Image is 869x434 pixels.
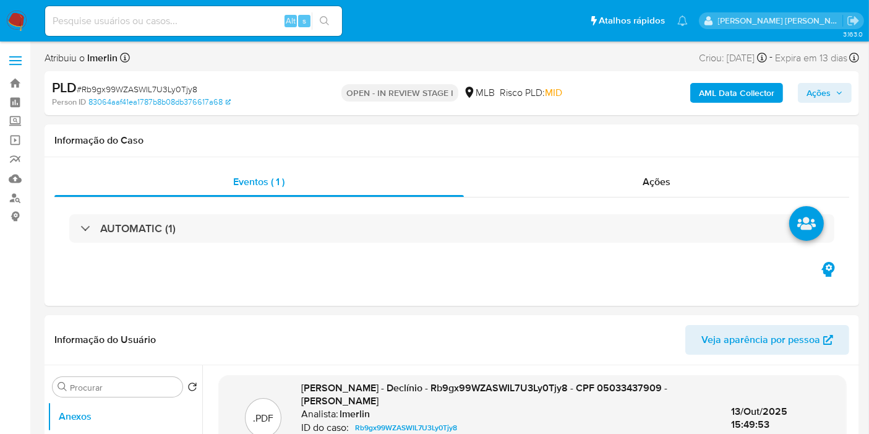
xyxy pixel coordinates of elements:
button: AML Data Collector [690,83,783,103]
button: Anexos [48,402,202,432]
p: leticia.merlin@mercadolivre.com [718,15,843,27]
div: Criou: [DATE] [699,50,767,66]
button: search-icon [312,12,337,30]
div: MLB [463,86,495,100]
input: Pesquise usuários ou casos... [45,13,342,29]
span: - [769,50,773,66]
span: MID [545,85,562,100]
h1: Informação do Usuário [54,334,156,346]
span: Atalhos rápidos [599,14,665,27]
b: lmerlin [85,51,118,65]
button: Procurar [58,382,67,392]
button: Retornar ao pedido padrão [187,382,197,396]
b: Person ID [52,97,86,108]
span: Risco PLD: [500,86,562,100]
span: Ações [643,175,670,189]
h3: AUTOMATIC (1) [100,222,176,235]
span: Eventos ( 1 ) [233,175,285,189]
span: Expira em 13 dias [775,51,847,65]
p: ID do caso: [301,422,349,434]
span: 13/Out/2025 15:49:53 [731,404,787,432]
p: OPEN - IN REVIEW STAGE I [341,84,458,102]
span: Ações [807,83,831,103]
span: s [302,15,306,27]
span: Alt [286,15,296,27]
p: Analista: [301,408,338,420]
span: Veja aparência por pessoa [701,325,820,355]
input: Procurar [70,382,178,393]
a: 83064aaf41ea1787b8b08db376617a68 [88,97,231,108]
div: AUTOMATIC (1) [69,214,834,243]
button: Ações [798,83,852,103]
h1: Informação do Caso [54,134,849,147]
span: Atribuiu o [45,51,118,65]
h6: lmerlin [340,408,370,420]
span: # Rb9gx99WZASWIL7U3Ly0Tjy8 [77,83,197,95]
b: AML Data Collector [699,83,774,103]
p: .PDF [253,412,273,425]
button: Veja aparência por pessoa [685,325,849,355]
a: Sair [847,14,860,27]
span: [PERSON_NAME] - Declínio - Rb9gx99WZASWIL7U3Ly0Tjy8 - CPF 05033437909 - [PERSON_NAME] [301,381,667,409]
a: Notificações [677,15,688,26]
b: PLD [52,77,77,97]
